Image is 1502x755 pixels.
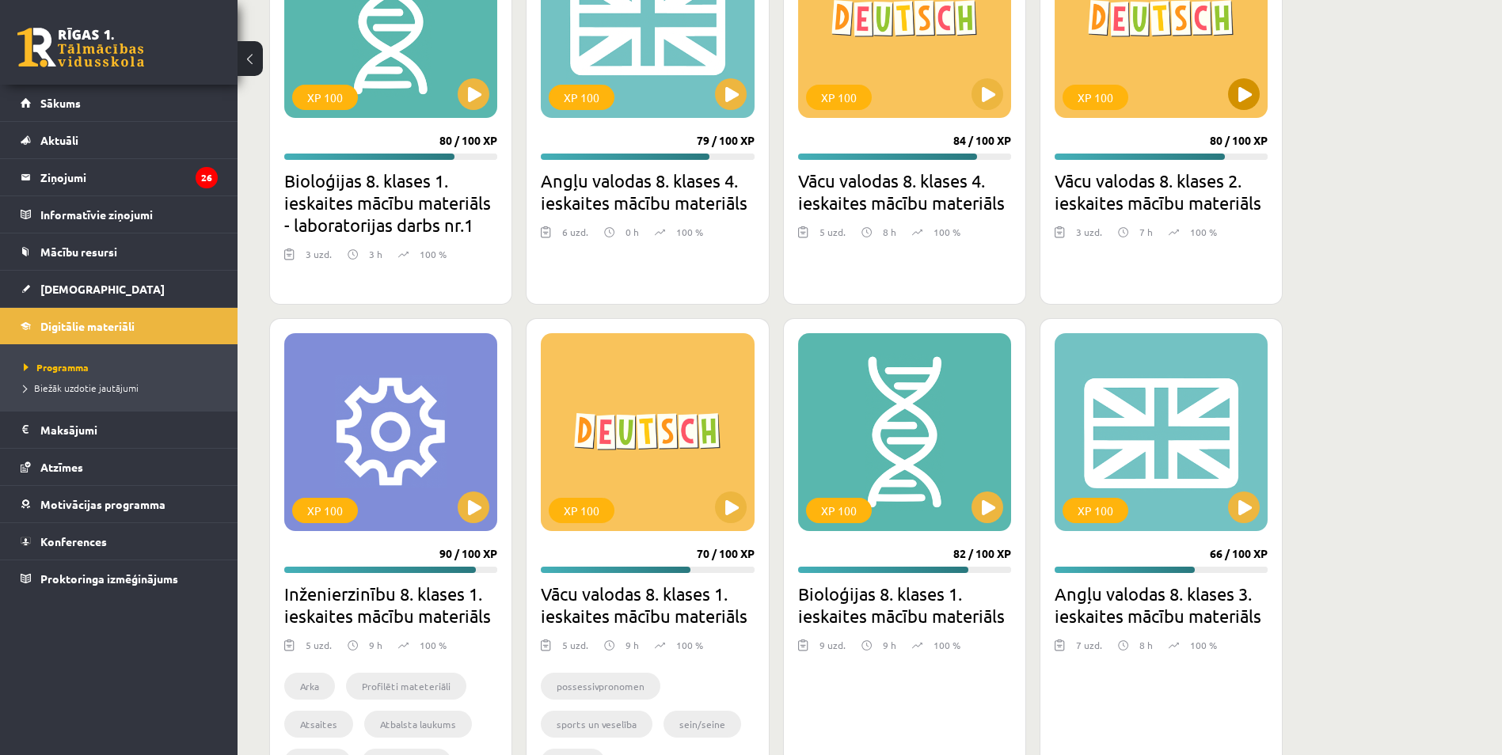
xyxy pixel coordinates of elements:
h2: Angļu valodas 8. klases 4. ieskaites mācību materiāls [541,169,754,214]
div: XP 100 [292,498,358,523]
a: Proktoringa izmēģinājums [21,560,218,597]
p: 3 h [369,247,382,261]
li: sein/seine [664,711,741,738]
h2: Vācu valodas 8. klases 4. ieskaites mācību materiāls [798,169,1011,214]
li: Arka [284,673,335,700]
li: Profilēti mateteriāli [346,673,466,700]
li: Atsaites [284,711,353,738]
a: Programma [24,360,222,374]
legend: Maksājumi [40,412,218,448]
p: 100 % [676,225,703,239]
li: possessivpronomen [541,673,660,700]
div: 6 uzd. [562,225,588,249]
h2: Angļu valodas 8. klases 3. ieskaites mācību materiāls [1055,582,1268,627]
p: 0 h [626,225,639,239]
a: Digitālie materiāli [21,308,218,344]
p: 100 % [934,638,960,652]
legend: Ziņojumi [40,159,218,195]
span: Atzīmes [40,460,83,474]
p: 8 h [1139,638,1153,652]
div: XP 100 [292,85,358,110]
span: Programma [24,361,89,374]
p: 100 % [934,225,960,239]
a: Motivācijas programma [21,486,218,522]
a: Konferences [21,523,218,560]
div: 3 uzd. [306,247,332,271]
div: 9 uzd. [819,638,846,662]
p: 100 % [676,638,703,652]
p: 100 % [420,247,447,261]
div: XP 100 [806,498,872,523]
p: 100 % [1190,638,1217,652]
h2: Bioloģijas 8. klases 1. ieskaites mācību materiāls - laboratorijas darbs nr.1 [284,169,497,236]
span: Mācību resursi [40,245,117,259]
div: XP 100 [806,85,872,110]
span: Konferences [40,534,107,548]
div: 7 uzd. [1076,638,1102,662]
a: Informatīvie ziņojumi [21,196,218,233]
h2: Bioloģijas 8. klases 1. ieskaites mācību materiāls [798,582,1011,627]
span: Motivācijas programma [40,497,165,511]
li: sports un veselība [541,711,652,738]
span: Proktoringa izmēģinājums [40,571,178,586]
div: 5 uzd. [819,225,846,249]
div: XP 100 [549,85,614,110]
p: 9 h [626,638,639,652]
a: Atzīmes [21,449,218,485]
p: 9 h [369,638,382,652]
legend: Informatīvie ziņojumi [40,196,218,233]
a: Aktuāli [21,122,218,158]
span: Aktuāli [40,133,78,147]
span: Sākums [40,96,81,110]
a: Mācību resursi [21,233,218,270]
span: [DEMOGRAPHIC_DATA] [40,282,165,296]
p: 100 % [1190,225,1217,239]
a: Maksājumi [21,412,218,448]
h2: Vācu valodas 8. klases 1. ieskaites mācību materiāls [541,582,754,627]
i: 26 [196,167,218,188]
p: 8 h [883,225,896,239]
div: XP 100 [549,498,614,523]
a: Ziņojumi26 [21,159,218,195]
div: 3 uzd. [1076,225,1102,249]
p: 100 % [420,638,447,652]
div: XP 100 [1063,85,1128,110]
h2: Vācu valodas 8. klases 2. ieskaites mācību materiāls [1055,169,1268,214]
p: 7 h [1139,225,1153,239]
p: 9 h [883,638,896,652]
a: [DEMOGRAPHIC_DATA] [21,271,218,307]
span: Digitālie materiāli [40,319,135,333]
a: Biežāk uzdotie jautājumi [24,381,222,395]
li: Atbalsta laukums [364,711,472,738]
div: XP 100 [1063,498,1128,523]
span: Biežāk uzdotie jautājumi [24,381,139,394]
div: 5 uzd. [562,638,588,662]
a: Sākums [21,85,218,121]
a: Rīgas 1. Tālmācības vidusskola [17,28,144,67]
h2: Inženierzinību 8. klases 1. ieskaites mācību materiāls [284,582,497,627]
div: 5 uzd. [306,638,332,662]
